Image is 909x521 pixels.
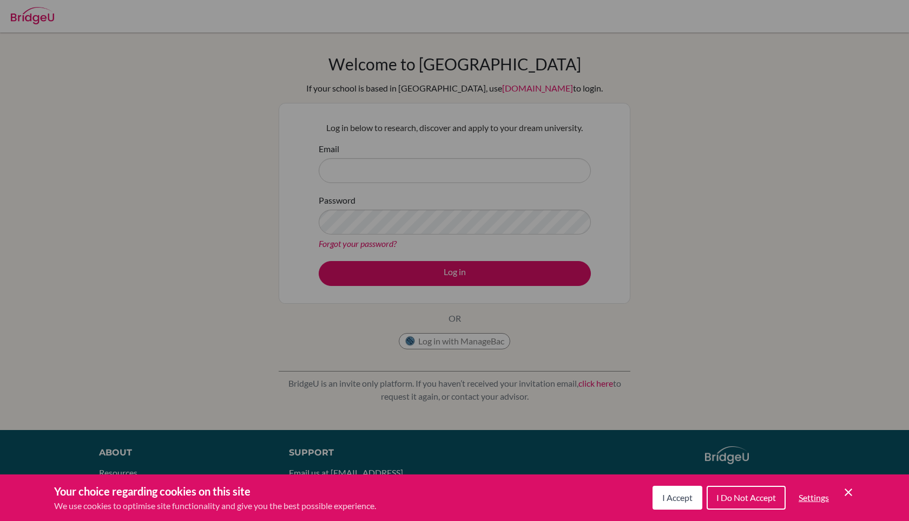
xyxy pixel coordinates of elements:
button: I Accept [653,486,702,510]
p: We use cookies to optimise site functionality and give you the best possible experience. [54,499,376,512]
h3: Your choice regarding cookies on this site [54,483,376,499]
button: Save and close [842,486,855,499]
span: I Do Not Accept [716,492,776,503]
span: I Accept [662,492,693,503]
span: Settings [799,492,829,503]
button: Settings [790,487,838,509]
button: I Do Not Accept [707,486,786,510]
